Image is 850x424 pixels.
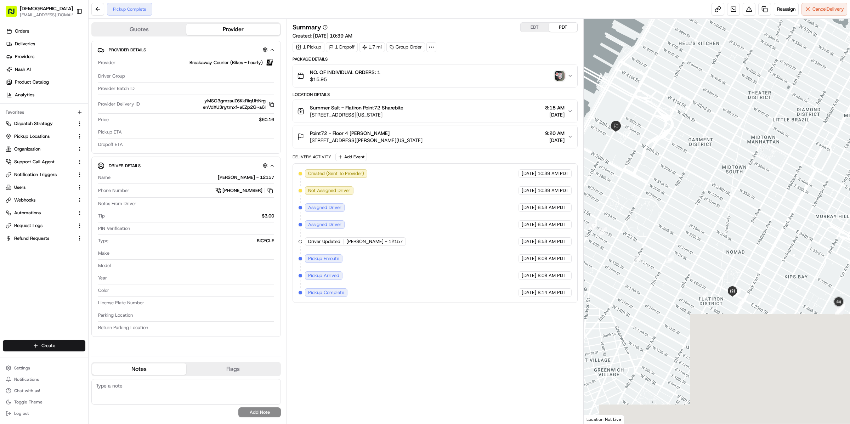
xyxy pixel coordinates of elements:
[6,171,74,178] a: Notification Triggers
[733,288,741,296] div: 4
[3,51,88,62] a: Providers
[801,3,847,16] button: CancelDelivery
[98,200,136,207] span: Notes From Driver
[6,159,74,165] a: Support Call Agent
[3,169,85,180] button: Notification Triggers
[545,137,565,144] span: [DATE]
[293,100,577,123] button: Summer Salt - Flatiron Point72 Sharebite[STREET_ADDRESS][US_STATE]8:15 AM[DATE]
[769,306,777,313] div: 11
[98,60,115,66] span: Provider
[6,120,74,127] a: Dispatch Strategy
[3,107,85,118] div: Favorites
[3,386,85,396] button: Chat with us!
[736,299,744,306] div: 1
[3,156,85,168] button: Support Call Agent
[545,104,565,111] span: 8:15 AM
[538,170,568,177] span: 10:39 AM PDT
[522,187,536,194] span: [DATE]
[310,130,390,137] span: Point72 - Floor 4 [PERSON_NAME]
[589,221,597,229] div: 8
[308,187,350,194] span: Not Assigned Driver
[14,120,53,127] span: Dispatch Strategy
[308,221,341,228] span: Assigned Driver
[293,154,331,160] div: Delivery Activity
[308,255,339,262] span: Pickup Enroute
[538,221,566,228] span: 6:53 AM PDT
[108,213,274,219] div: $3.00
[835,307,843,315] div: 16
[538,204,566,211] span: 6:53 AM PDT
[522,221,536,228] span: [DATE]
[293,56,578,62] div: Package Details
[293,92,578,97] div: Location Details
[359,42,385,52] div: 1.7 mi
[20,12,81,18] button: [EMAIL_ADDRESS][DOMAIN_NAME]
[186,363,280,375] button: Flags
[335,153,367,161] button: Add Event
[308,204,341,211] span: Assigned Driver
[733,289,741,296] div: 3
[14,377,39,382] span: Notifications
[3,26,88,37] a: Orders
[3,220,85,231] button: Request Logs
[14,210,41,216] span: Automations
[3,374,85,384] button: Notifications
[3,118,85,129] button: Dispatch Strategy
[3,340,85,351] button: Create
[14,197,35,203] span: Webhooks
[14,235,49,242] span: Refund Requests
[98,73,125,79] span: Driver Group
[3,194,85,206] button: Webhooks
[774,3,799,16] button: Reassign
[326,42,358,52] div: 1 Dropoff
[386,42,425,52] div: Group Order
[14,399,42,405] span: Toggle Theme
[259,117,274,123] span: $60.16
[14,184,25,191] span: Users
[14,365,30,371] span: Settings
[308,272,339,279] span: Pickup Arrived
[545,130,565,137] span: 9:20 AM
[98,225,130,232] span: PIN Verification
[293,24,321,30] h3: Summary
[700,292,708,300] div: 5
[538,238,566,245] span: 6:53 AM PDT
[308,289,344,296] span: Pickup Complete
[522,238,536,245] span: [DATE]
[837,304,845,311] div: 14
[293,42,324,52] div: 1 Pickup
[14,146,40,152] span: Organization
[6,184,74,191] a: Users
[98,312,133,318] span: Parking Location
[538,187,568,194] span: 10:39 AM PDT
[313,33,352,39] span: [DATE] 10:39 AM
[599,227,607,235] div: 9
[545,111,565,118] span: [DATE]
[15,53,34,60] span: Providers
[836,305,844,313] div: 15
[3,363,85,373] button: Settings
[98,300,144,306] span: License Plate Number
[549,23,577,32] button: PDT
[3,3,73,20] button: [DEMOGRAPHIC_DATA][EMAIL_ADDRESS][DOMAIN_NAME]
[98,129,122,135] span: Pickup ETA
[15,79,49,85] span: Product Catalog
[98,141,123,148] span: Dropoff ETA
[310,69,380,76] span: NO. OF INDIVIDUAL ORDERS: 1
[266,58,274,67] img: breakaway_couriers_logo.png
[41,343,55,349] span: Create
[522,272,536,279] span: [DATE]
[98,101,140,107] span: Provider Delivery ID
[109,163,141,169] span: Driver Details
[6,235,74,242] a: Refund Requests
[6,210,74,216] a: Automations
[3,397,85,407] button: Toggle Theme
[538,255,566,262] span: 8:08 AM PDT
[308,238,340,245] span: Driver Updated
[6,197,74,203] a: Webhooks
[15,92,34,98] span: Analytics
[215,187,274,194] a: [PHONE_NUMBER]
[293,125,577,148] button: Point72 - Floor 4 [PERSON_NAME][STREET_ADDRESS][PERSON_NAME][US_STATE]9:20 AM[DATE]
[3,38,88,50] a: Deliveries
